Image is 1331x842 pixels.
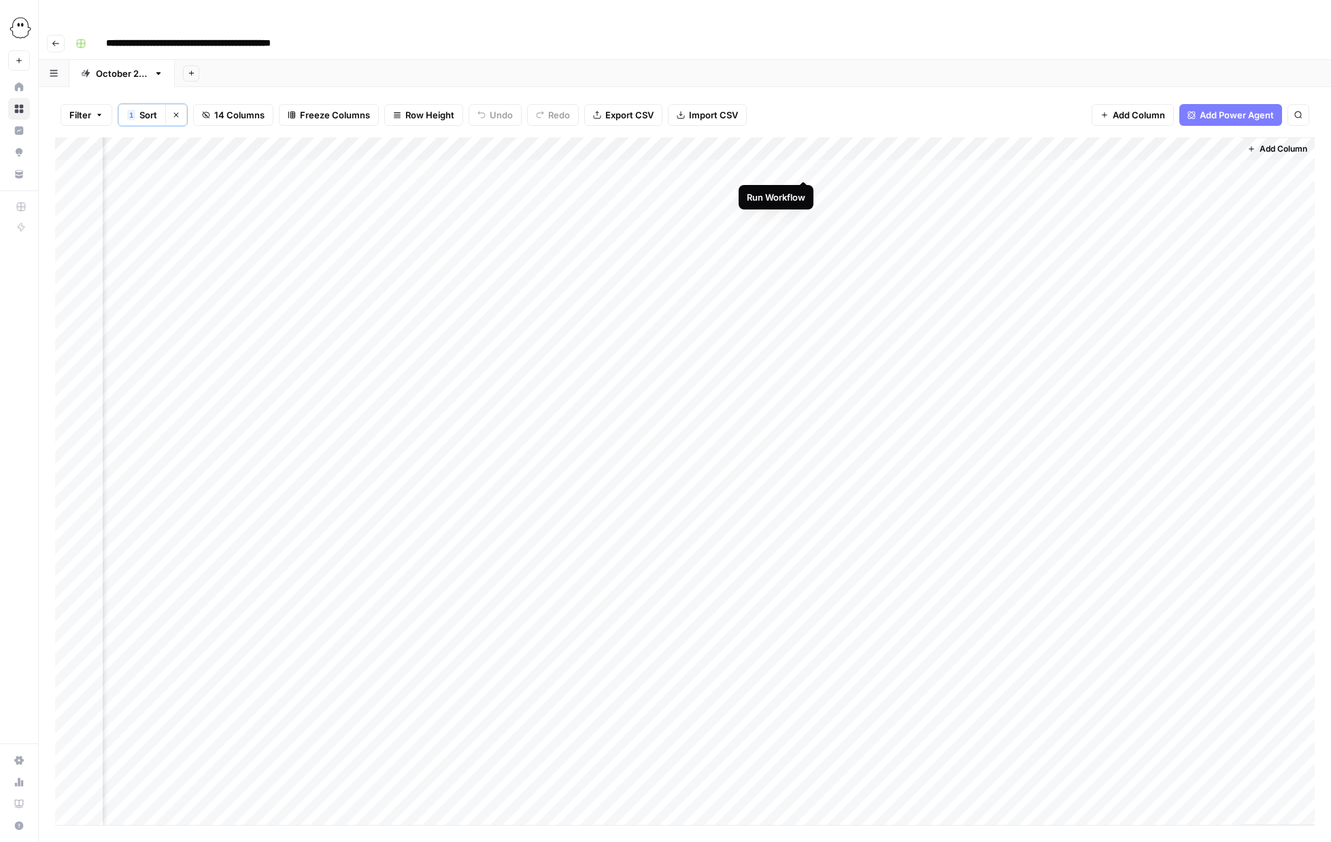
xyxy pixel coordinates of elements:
a: Opportunities [8,141,30,163]
button: Row Height [384,104,463,126]
a: Browse [8,98,30,120]
div: Run Workflow [747,190,805,204]
span: 1 [129,110,133,120]
img: PhantomBuster Logo [8,16,33,40]
span: Sort [139,108,157,122]
span: Redo [548,108,570,122]
span: Row Height [405,108,454,122]
a: Settings [8,750,30,771]
a: Insights [8,120,30,141]
span: Filter [69,108,91,122]
span: Add Column [1260,143,1307,155]
button: Export CSV [584,104,662,126]
button: Freeze Columns [279,104,379,126]
a: Learning Hub [8,793,30,815]
button: Redo [527,104,579,126]
button: 14 Columns [193,104,273,126]
span: Add Power Agent [1200,108,1274,122]
button: Add Column [1242,140,1313,158]
a: Your Data [8,163,30,185]
a: Usage [8,771,30,793]
button: 1Sort [118,104,165,126]
button: Add Column [1092,104,1174,126]
span: Export CSV [605,108,654,122]
button: Import CSV [668,104,747,126]
span: Add Column [1113,108,1165,122]
button: Help + Support [8,815,30,837]
button: Workspace: PhantomBuster [8,11,30,45]
span: Undo [490,108,513,122]
button: Add Power Agent [1179,104,1282,126]
span: Import CSV [689,108,738,122]
button: Filter [61,104,112,126]
div: 1 [127,110,135,120]
button: Undo [469,104,522,126]
div: [DATE] edits [96,67,148,80]
span: Freeze Columns [300,108,370,122]
a: [DATE] edits [69,60,175,87]
span: 14 Columns [214,108,265,122]
a: Home [8,76,30,98]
